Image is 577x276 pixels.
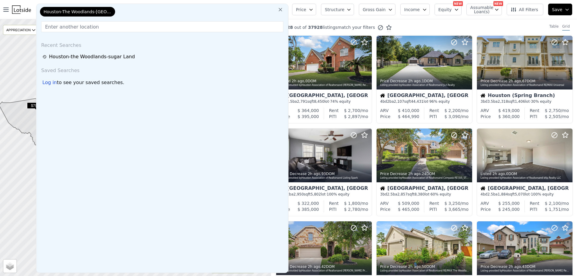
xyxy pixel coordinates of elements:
[400,4,430,15] button: Income
[308,172,320,176] time: 2025-08-17 14:09
[562,24,570,31] div: Grid
[498,192,508,196] span: 1,884
[296,7,306,13] span: Price
[404,7,420,13] span: Income
[329,206,337,212] div: PITI
[545,108,561,113] span: $ 2,750
[539,108,569,114] div: /mo
[508,265,521,269] time: 2025-08-17 14:09
[280,186,368,192] div: [GEOGRAPHIC_DATA], [GEOGRAPHIC_DATA]
[380,79,469,83] div: Price Decrease , 1 DOM
[414,192,425,196] span: 8,380
[515,99,525,104] span: 1,406
[344,108,360,113] span: $ 2,700
[294,192,304,196] span: 2,950
[380,93,385,98] img: House
[280,83,369,87] div: Listing provided by Houston Association of Realtors and [PERSON_NAME] Realty Professionals
[321,4,354,15] button: Structure
[280,264,369,269] div: Price Decrease , 42 DOM
[481,206,491,212] div: Price
[298,207,319,212] span: $ 385,000
[398,114,419,119] span: $ 464,990
[481,186,485,191] img: House
[477,35,572,123] a: Price Decrease 2h ago,67DOMListing provided byHouston Association of Realtorsand RE/MAX Universal...
[493,1,503,6] div: NEW
[398,207,419,212] span: $ 465,000
[3,259,17,273] a: Layers
[498,201,520,206] span: $ 255,000
[329,200,339,206] div: Rent
[548,4,572,15] button: Save
[276,128,371,216] a: Price Decrease 2h ago,93DOMListing provided byHouston Association of Realtorsand Listing SparkHou...
[511,7,538,13] span: All Filters
[380,108,389,114] div: ARV
[429,200,439,206] div: Rent
[453,1,463,6] div: NEW
[537,206,569,212] div: /mo
[380,176,469,180] div: Listing provided by Houston Association of Realtors and Compass RE [US_STATE], LLC - Memorial
[481,264,569,269] div: Price Decrease , 43 DOM
[408,172,420,176] time: 2025-08-17 14:09
[438,7,452,13] span: Equity
[27,102,45,109] span: $799K
[44,9,111,15] span: Houston-The Woodlands-[GEOGRAPHIC_DATA]
[337,206,368,212] div: /mo
[376,35,472,123] a: Price Decrease 2h ago,1DOMListing provided byHouston Association of Realtorsand JLA RealtyHouse[G...
[329,114,337,120] div: PITI
[280,99,368,104] div: 5 bd 2.5 ba sqft lot · 74% equity
[310,192,321,196] span: 5,802
[337,114,368,120] div: /mo
[545,207,561,212] span: $ 1,751
[280,192,368,197] div: 3 bd 2 ba sqft lot · 100% equity
[498,99,508,104] span: 2,318
[498,114,520,119] span: $ 360,000
[380,192,469,197] div: 3 bd 2.5 ba sqft lot · 60% equity
[280,79,369,83] div: Listed , 0 DOM
[27,102,45,111] div: $799K
[298,201,319,206] span: $ 322,000
[380,269,469,273] div: Listing provided by Houston Association of Realtors and RE/MAX The Woodlands & Spring
[481,79,569,83] div: Price Decrease , 67 DOM
[411,99,423,104] span: 44,431
[429,114,437,120] div: PITI
[481,83,569,87] div: Listing provided by Houston Association of Realtors and RE/MAX Universal
[280,269,369,273] div: Listing provided by Houston Association of Realtors and [PERSON_NAME] Properties
[380,99,469,104] div: 4 bd 2 ba sqft lot · 96% equity
[552,7,562,13] span: Save
[292,4,316,15] button: Price
[292,79,304,83] time: 2025-08-17 14:09
[57,79,124,86] span: to see your saved searches.
[493,172,505,176] time: 2025-08-17 14:09
[530,114,537,120] div: PITI
[276,35,371,123] a: Listed 2h ago,0DOMListing provided byHouston Association of Realtorsand [PERSON_NAME] Realty Prof...
[470,5,490,14] span: Assumable Loan(s)
[380,206,390,212] div: Price
[42,53,284,60] a: Houston-the Woodlands-sugar Land
[481,200,489,206] div: ARV
[339,108,368,114] div: /mo
[363,7,386,13] span: Gross Gain
[429,108,439,114] div: Rent
[481,99,569,104] div: 3 bd 3.5 ba sqft lot · 30% equity
[481,192,569,197] div: 4 bd 2.5 ba sqft lot · 100% equity
[39,37,286,51] div: Recent Searches
[271,24,392,31] div: out of listings
[308,265,320,269] time: 2025-08-17 14:09
[380,83,469,87] div: Listing provided by Houston Association of Realtors and JLA Realty
[339,200,368,206] div: /mo
[437,206,469,212] div: /mo
[344,114,360,119] span: $ 2,897
[539,200,569,206] div: /mo
[444,114,460,119] span: $ 3,090
[280,171,369,176] div: Price Decrease , 93 DOM
[498,207,520,212] span: $ 245,000
[398,108,419,113] span: $ 410,000
[408,79,420,83] time: 2025-08-17 14:09
[481,93,569,99] div: Houston (Spring Branch)
[380,186,469,192] div: [GEOGRAPHIC_DATA], [GEOGRAPHIC_DATA]
[481,269,569,273] div: Listing provided by Houston Association of Realtors and [PERSON_NAME] Realty, Inc.
[344,201,360,206] span: $ 1,800
[408,265,420,269] time: 2025-08-17 14:09
[481,171,569,176] div: Listed , 0 DOM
